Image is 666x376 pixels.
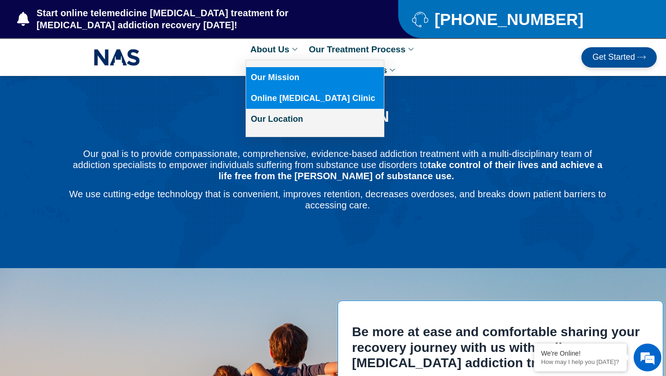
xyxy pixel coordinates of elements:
[304,39,420,60] a: Our Treatment Process
[5,253,176,285] textarea: Type your message and hit 'Enter'
[54,117,128,210] span: We're online!
[592,53,635,62] span: Get Started
[34,7,361,31] span: Start online telemedicine [MEDICAL_DATA] treatment for [MEDICAL_DATA] addiction recovery [DATE]!
[62,49,169,61] div: Chat with us now
[152,5,174,27] div: Minimize live chat window
[246,88,384,109] a: Online [MEDICAL_DATA] Clinic
[17,7,361,31] a: Start online telemedicine [MEDICAL_DATA] treatment for [MEDICAL_DATA] addiction recovery [DATE]!
[10,48,24,62] div: Navigation go back
[68,188,607,211] p: We use cutting-edge technology that is convenient, improves retention, decreases overdoses, and b...
[412,11,635,27] a: [PHONE_NUMBER]
[246,109,384,130] a: Our Location
[246,67,384,88] a: Our Mission
[218,160,602,181] b: take control of their lives and achieve a life free from the [PERSON_NAME] of substance use.
[432,13,583,25] span: [PHONE_NUMBER]
[94,47,140,68] img: NAS_email_signature-removebg-preview.png
[68,148,607,182] p: Our goal is to provide compassionate, comprehensive, evidence-based addiction treatment with a mu...
[541,350,620,357] div: We're Online!
[246,39,304,60] a: About Us
[541,358,620,365] p: How may I help you today?
[352,324,649,371] h2: Be more at ease and comfortable sharing your recovery journey with us with online [MEDICAL_DATA] ...
[68,108,607,125] h1: OUR MISSION
[581,47,657,68] a: Get Started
